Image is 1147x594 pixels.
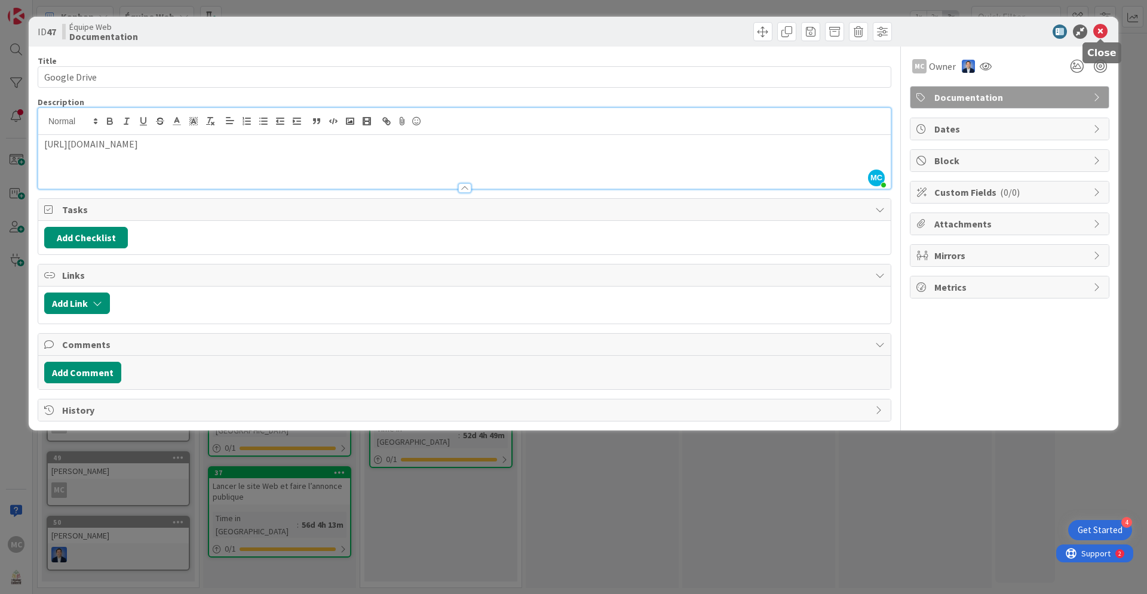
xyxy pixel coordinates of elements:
[44,227,128,248] button: Add Checklist
[62,5,65,14] div: 2
[25,2,54,16] span: Support
[47,26,56,38] b: 47
[934,90,1087,104] span: Documentation
[934,280,1087,294] span: Metrics
[44,137,885,151] p: [URL][DOMAIN_NAME]
[44,362,121,383] button: Add Comment
[868,170,885,186] span: MC
[934,217,1087,231] span: Attachments
[1078,524,1123,536] div: Get Started
[44,293,110,314] button: Add Link
[934,153,1087,168] span: Block
[962,60,975,73] img: DP
[62,202,869,217] span: Tasks
[1087,47,1117,59] h5: Close
[38,24,56,39] span: ID
[38,66,891,88] input: type card name here...
[1068,520,1132,540] div: Open Get Started checklist, remaining modules: 4
[62,337,869,352] span: Comments
[38,97,84,107] span: Description
[62,403,869,417] span: History
[934,185,1087,199] span: Custom Fields
[934,122,1087,136] span: Dates
[62,268,869,282] span: Links
[69,22,138,32] span: Équipe Web
[912,59,927,73] div: MC
[1000,186,1020,198] span: ( 0/0 )
[1121,517,1132,528] div: 4
[38,56,57,66] label: Title
[929,59,956,73] span: Owner
[934,248,1087,263] span: Mirrors
[69,32,138,41] b: Documentation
